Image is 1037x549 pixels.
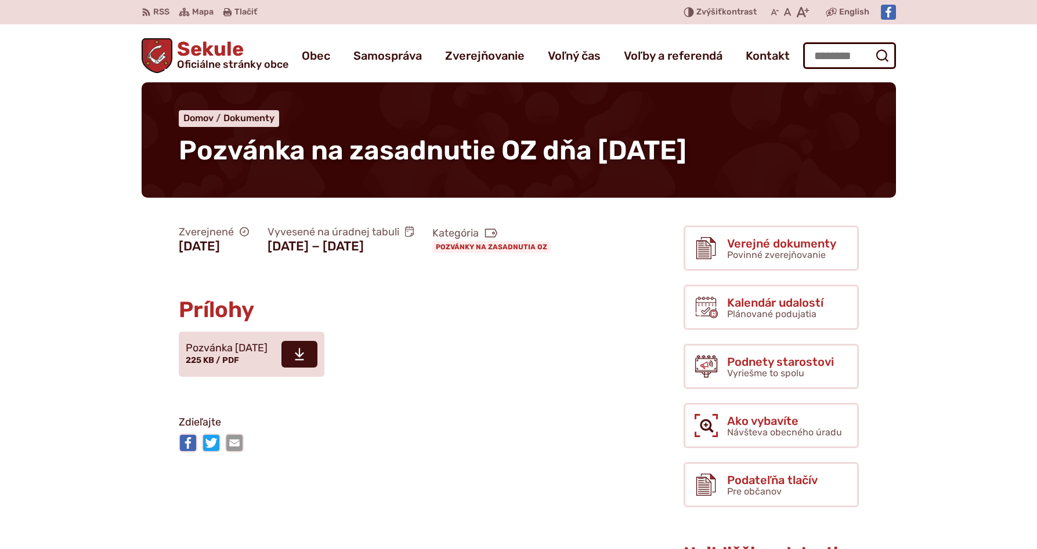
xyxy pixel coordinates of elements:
img: Zdieľať e-mailom [225,434,244,452]
a: Kalendár udalostí Plánované podujatia [684,285,859,330]
a: Pozvánka [DATE] 225 KB / PDF [179,332,324,377]
img: Prejsť na domovskú stránku [142,38,173,73]
span: Oficiálne stránky obce [177,59,288,70]
span: English [839,5,869,19]
span: RSS [153,5,169,19]
a: Ako vybavíte Návšteva obecného úradu [684,403,859,448]
span: Mapa [192,5,214,19]
span: Podnety starostovi [727,355,834,368]
span: 225 KB / PDF [186,355,239,365]
a: Dokumenty [223,112,274,123]
span: Plánované podujatia [727,308,816,319]
span: Vyriešme to spolu [727,368,804,379]
span: Vyvesené na úradnej tabuli [268,226,414,239]
span: Pozvánka na zasadnutie OZ dňa [DATE] [179,134,686,166]
p: Zdieľajte [179,414,591,431]
a: Voľný čas [548,39,601,72]
span: Povinné zverejňovanie [727,249,826,260]
span: Domov [183,112,214,123]
span: Kalendár udalostí [727,296,823,309]
img: Prejsť na Facebook stránku [881,5,896,20]
a: Zverejňovanie [445,39,525,72]
img: Zdieľať na Twitteri [202,434,221,452]
span: Sekule [172,39,288,70]
figcaption: [DATE] − [DATE] [268,239,414,254]
span: Pre občanov [727,486,782,497]
a: English [837,5,872,19]
span: Podateľňa tlačív [727,474,818,486]
a: Logo Sekule, prejsť na domovskú stránku. [142,38,289,73]
h2: Prílohy [179,298,591,322]
span: Tlačiť [234,8,257,17]
a: Verejné dokumenty Povinné zverejňovanie [684,226,859,271]
a: Domov [183,112,223,123]
span: Zverejnené [179,226,249,239]
figcaption: [DATE] [179,239,249,254]
a: Podateľňa tlačív Pre občanov [684,462,859,507]
img: Zdieľať na Facebooku [179,434,197,452]
a: Pozvánky na zasadnutia OZ [432,241,551,253]
a: Samospráva [353,39,422,72]
a: Voľby a referendá [624,39,722,72]
span: Pozvánka [DATE] [186,343,268,354]
span: Zvýšiť [696,7,722,17]
span: Návšteva obecného úradu [727,427,842,438]
span: kontrast [696,8,757,17]
span: Ako vybavíte [727,415,842,427]
span: Kategória [432,227,555,240]
span: Verejné dokumenty [727,237,836,250]
a: Podnety starostovi Vyriešme to spolu [684,344,859,389]
a: Obec [302,39,330,72]
a: Kontakt [746,39,790,72]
